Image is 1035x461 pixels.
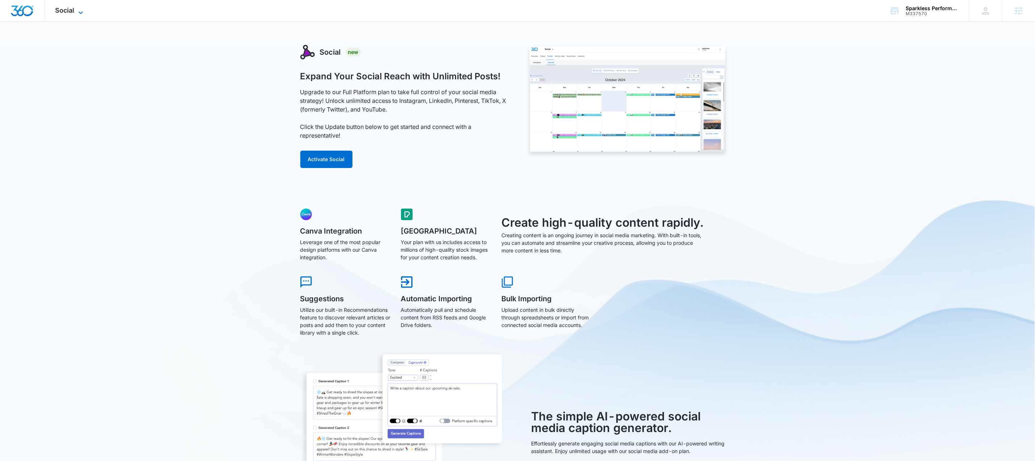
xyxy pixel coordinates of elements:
p: Upgrade to our Full Platform plan to take full control of your social media strategy! Unlock unli... [300,88,510,140]
h3: Social [320,47,341,58]
button: Activate Social [300,151,352,168]
p: Creating content is an ongoing journey in social media marketing. With built-in tools, you can au... [502,231,705,254]
h5: [GEOGRAPHIC_DATA] [401,227,492,235]
h5: Suggestions [300,295,391,302]
h5: Canva Integration [300,227,391,235]
div: account id [906,11,959,16]
p: Leverage one of the most popular design platforms with our Canva integration. [300,238,391,261]
p: Effortlessly generate engaging social media captions with our AI-powered writing assistant. Enjoy... [531,440,735,455]
h3: Create high-quality content rapidly. [502,214,705,231]
h5: Bulk Importing [502,295,592,302]
p: Upload content in bulk directly through spreadsheets or import from connected social media accounts. [502,306,592,329]
div: account name [906,5,959,11]
span: Social [55,7,75,14]
h1: Expand Your Social Reach with Unlimited Posts! [300,71,501,82]
p: Utilize our built-in Recommendations feature to discover relevant articles or posts and add them ... [300,306,391,336]
p: Your plan with us includes access to millions of high-quality stock images for your content creat... [401,238,492,261]
h5: Automatic Importing [401,295,492,302]
div: New [346,48,361,56]
h3: The simple AI-powered social media caption generator. [531,411,735,434]
p: Automatically pull and schedule content from RSS feeds and Google Drive folders. [401,306,492,329]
